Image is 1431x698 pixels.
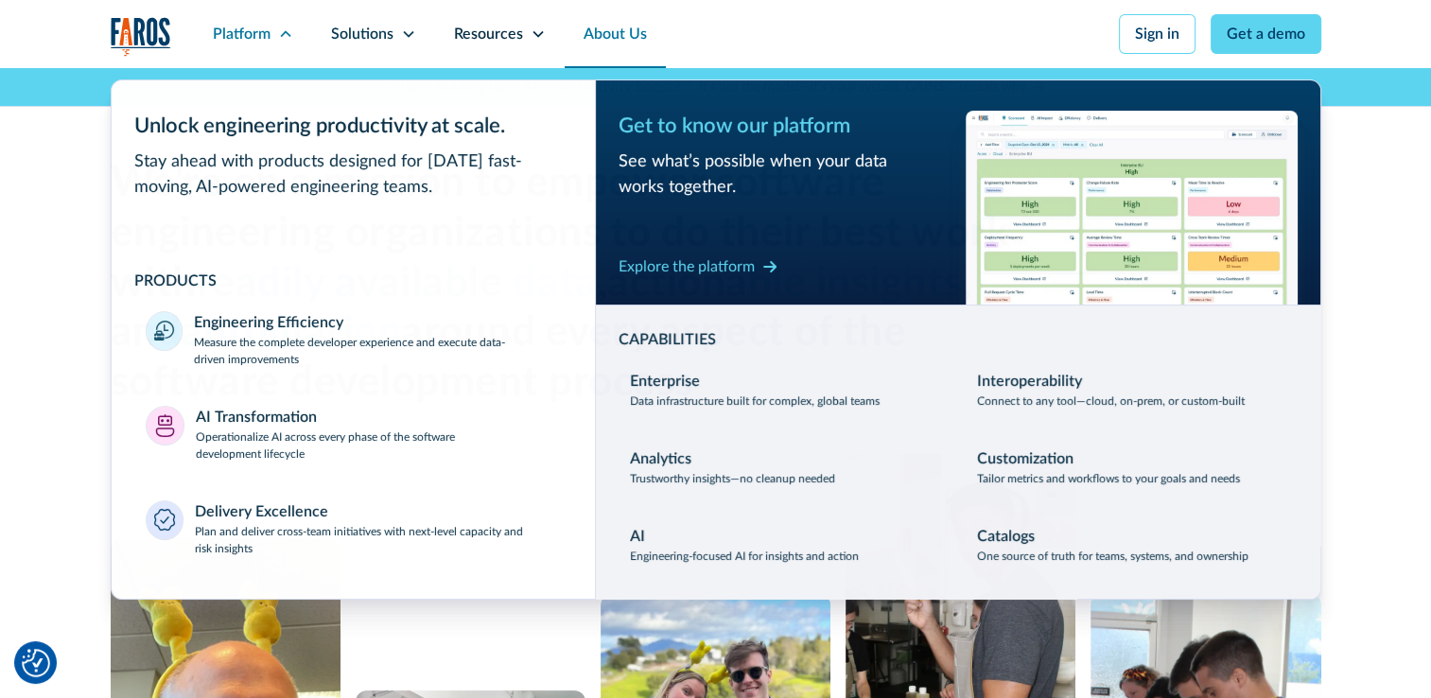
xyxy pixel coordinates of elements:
[630,447,691,470] div: Analytics
[619,111,951,142] div: Get to know our platform
[977,470,1240,487] p: Tailor metrics and workflows to your goals and needs
[134,394,572,474] a: AI TransformationOperationalize AI across every phase of the software development lifecycle
[196,406,317,428] div: AI Transformation
[977,393,1245,410] p: Connect to any tool—cloud, on-prem, or custom-built
[619,252,777,282] a: Explore the platform
[134,270,572,292] div: PRODUCTS
[966,514,1298,576] a: CatalogsOne source of truth for teams, systems, and ownership
[213,23,270,45] div: Platform
[1119,14,1195,54] a: Sign in
[619,149,951,201] div: See what’s possible when your data works together.
[966,358,1298,421] a: InteroperabilityConnect to any tool—cloud, on-prem, or custom-built
[22,649,50,677] img: Revisit consent button
[111,17,171,56] a: home
[134,489,572,568] a: Delivery ExcellencePlan and deliver cross-team initiatives with next-level capacity and risk insi...
[966,436,1298,498] a: CustomizationTailor metrics and workflows to your goals and needs
[619,436,951,498] a: AnalyticsTrustworthy insights—no cleanup needed
[619,514,951,576] a: AIEngineering-focused AI for insights and action
[134,111,572,142] div: Unlock engineering productivity at scale.
[630,393,880,410] p: Data infrastructure built for complex, global teams
[195,500,328,523] div: Delivery Excellence
[134,149,572,201] div: Stay ahead with products designed for [DATE] fast-moving, AI-powered engineering teams.
[966,111,1298,305] img: Workflow productivity trends heatmap chart
[630,525,645,548] div: AI
[977,548,1248,565] p: One source of truth for teams, systems, and ownership
[630,370,700,393] div: Enterprise
[619,328,1298,351] div: CAPABILITIES
[454,23,523,45] div: Resources
[194,311,343,334] div: Engineering Efficiency
[111,17,171,56] img: Logo of the analytics and reporting company Faros.
[619,358,951,421] a: EnterpriseData infrastructure built for complex, global teams
[630,470,835,487] p: Trustworthy insights—no cleanup needed
[630,548,859,565] p: Engineering-focused AI for insights and action
[1211,14,1321,54] a: Get a demo
[977,370,1082,393] div: Interoperability
[331,23,393,45] div: Solutions
[195,523,561,557] p: Plan and deliver cross-team initiatives with next-level capacity and risk insights
[977,447,1073,470] div: Customization
[134,300,572,379] a: Engineering EfficiencyMeasure the complete developer experience and execute data-driven improvements
[196,428,561,462] p: Operationalize AI across every phase of the software development lifecycle
[619,255,755,278] div: Explore the platform
[22,649,50,677] button: Cookie Settings
[977,525,1035,548] div: Catalogs
[194,334,561,368] p: Measure the complete developer experience and execute data-driven improvements
[111,68,1321,600] nav: Platform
